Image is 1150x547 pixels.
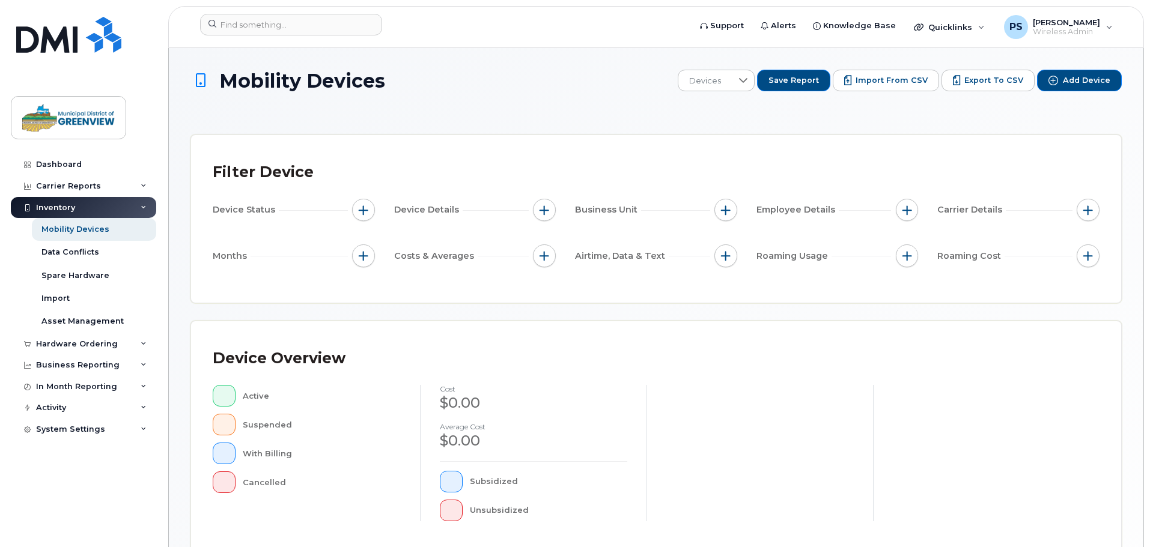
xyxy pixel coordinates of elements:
[678,70,732,92] span: Devices
[756,204,839,216] span: Employee Details
[470,500,628,521] div: Unsubsidized
[1037,70,1122,91] button: Add Device
[213,250,251,262] span: Months
[243,443,401,464] div: With Billing
[219,70,385,91] span: Mobility Devices
[942,70,1035,91] button: Export to CSV
[243,385,401,406] div: Active
[937,250,1005,262] span: Roaming Cost
[440,393,627,413] div: $0.00
[575,250,669,262] span: Airtime, Data & Text
[1063,75,1110,86] span: Add Device
[756,250,832,262] span: Roaming Usage
[440,385,627,393] h4: cost
[964,75,1023,86] span: Export to CSV
[768,75,819,86] span: Save Report
[394,204,463,216] span: Device Details
[243,471,401,493] div: Cancelled
[213,343,345,374] div: Device Overview
[470,471,628,492] div: Subsidized
[213,157,314,188] div: Filter Device
[440,431,627,451] div: $0.00
[856,75,928,86] span: Import from CSV
[394,250,478,262] span: Costs & Averages
[213,204,279,216] span: Device Status
[440,423,627,431] h4: Average cost
[833,70,939,91] button: Import from CSV
[575,204,641,216] span: Business Unit
[937,204,1006,216] span: Carrier Details
[757,70,830,91] button: Save Report
[243,414,401,435] div: Suspended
